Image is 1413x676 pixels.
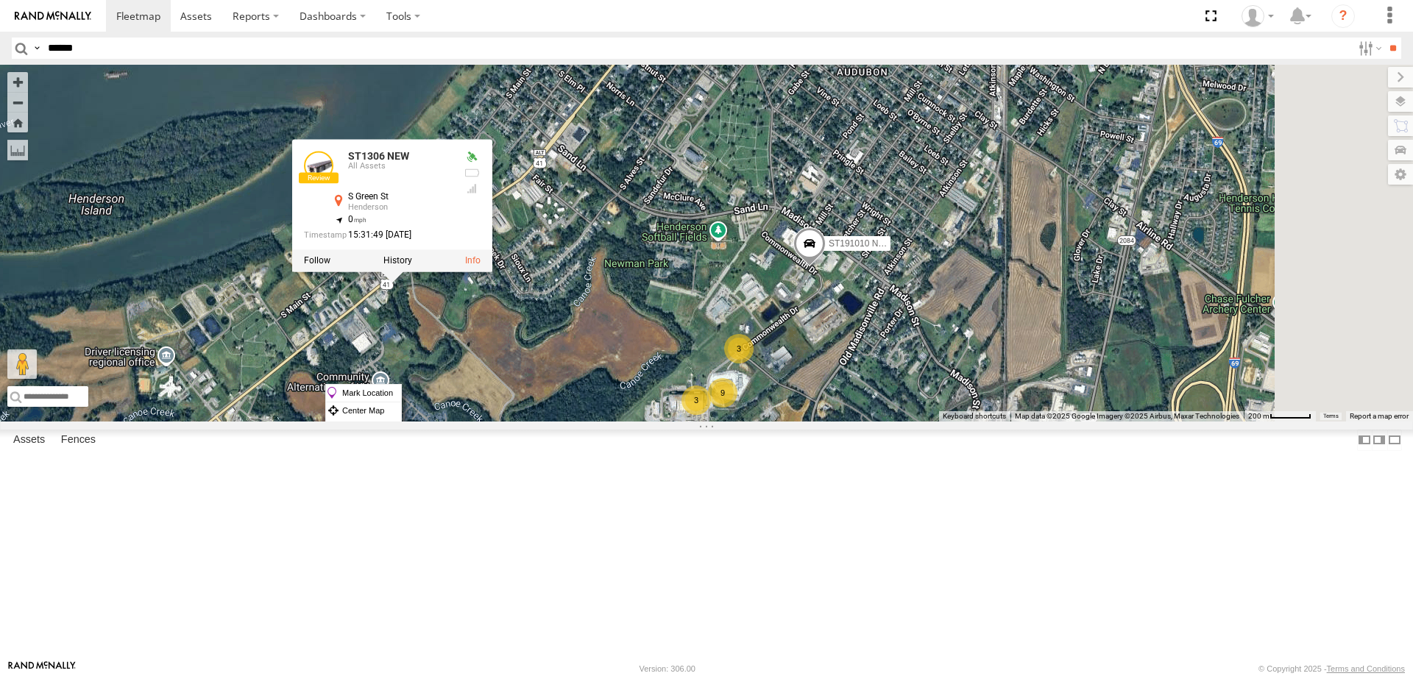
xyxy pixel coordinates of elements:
span: Map data ©2025 Google Imagery ©2025 Airbus, Maxar Technologies [1015,412,1239,420]
label: Center Map [326,402,401,419]
div: Version: 306.00 [640,664,695,673]
span: 200 m [1248,412,1269,420]
div: Date/time of location update [304,231,451,241]
img: rand-logo.svg [15,11,91,21]
label: Zoom to Fit [326,419,401,436]
div: No battery health information received from this device. [463,167,481,179]
a: Visit our Website [8,661,76,676]
label: Measure [7,140,28,160]
div: 3 [724,334,754,363]
div: 3 [681,385,711,415]
div: Henderson [348,204,451,213]
label: View Asset History [383,255,412,266]
a: Terms and Conditions [1327,664,1405,673]
button: Zoom Home [7,113,28,132]
div: Henry Harris [1236,5,1279,27]
div: © Copyright 2025 - [1258,664,1405,673]
a: View Asset Details [304,151,333,180]
button: Zoom out [7,92,28,113]
i: ? [1331,4,1355,28]
button: Keyboard shortcuts [943,411,1006,421]
div: S Green St [348,192,451,202]
span: 0 [348,215,366,225]
label: Map Settings [1388,164,1413,185]
label: Dock Summary Table to the Left [1357,430,1372,451]
a: Report a map error [1350,412,1409,420]
button: Zoom in [7,72,28,92]
label: Search Query [31,38,43,59]
label: Mark Location [326,385,401,402]
label: Hide Summary Table [1387,430,1402,451]
div: Valid GPS Fix [463,151,481,163]
span: ST191010 NEW [829,238,893,249]
div: All Assets [348,163,451,171]
label: Fences [54,430,103,450]
label: Assets [6,430,52,450]
div: 9 [708,378,737,408]
label: Dock Summary Table to the Right [1372,430,1387,451]
a: Terms (opens in new tab) [1323,413,1339,419]
a: View Asset Details [465,255,481,266]
div: Last Event GSM Signal Strength [463,183,481,195]
label: Realtime tracking of Asset [304,255,330,266]
button: Drag Pegman onto the map to open Street View [7,349,37,379]
button: Map Scale: 200 m per 53 pixels [1244,411,1316,421]
a: ST1306 NEW [348,150,409,162]
label: Search Filter Options [1353,38,1384,59]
